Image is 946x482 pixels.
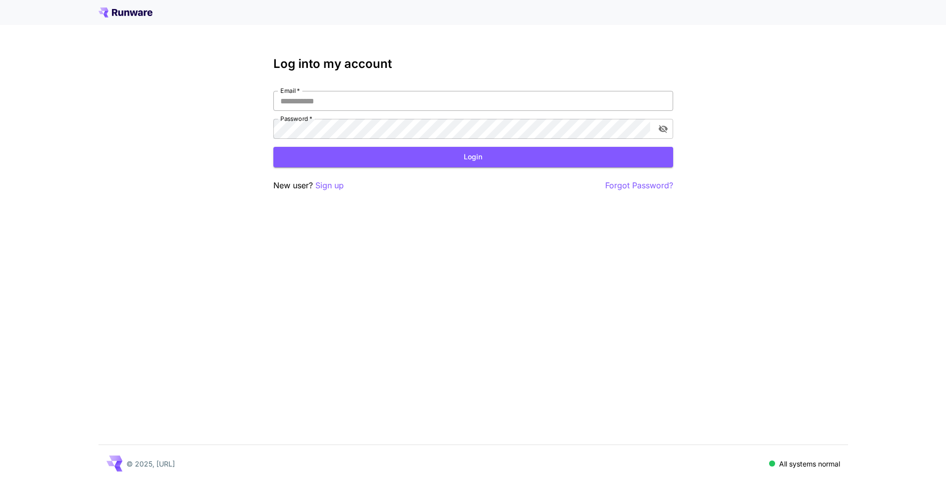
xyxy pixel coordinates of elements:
[280,86,300,95] label: Email
[273,147,673,167] button: Login
[654,120,672,138] button: toggle password visibility
[273,57,673,71] h3: Log into my account
[273,179,344,192] p: New user?
[315,179,344,192] button: Sign up
[126,459,175,469] p: © 2025, [URL]
[779,459,840,469] p: All systems normal
[280,114,312,123] label: Password
[605,179,673,192] button: Forgot Password?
